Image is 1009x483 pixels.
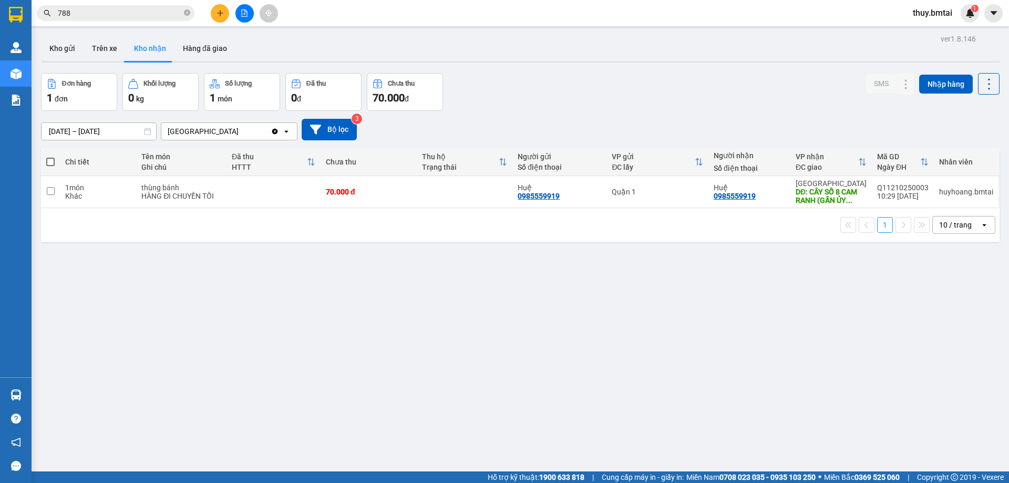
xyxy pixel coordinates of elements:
[971,5,979,12] sup: 1
[904,6,961,19] span: thuy.bmtai
[606,148,708,176] th: Toggle SortBy
[84,36,126,61] button: Trên xe
[719,473,816,481] strong: 0708 023 035 - 0935 103 250
[973,5,976,12] span: 1
[47,91,53,104] span: 1
[714,183,785,192] div: Huệ
[65,192,131,200] div: Khác
[174,36,235,61] button: Hàng đã giao
[210,91,215,104] span: 1
[422,152,499,161] div: Thu hộ
[612,163,695,171] div: ĐC lấy
[790,148,872,176] th: Toggle SortBy
[265,9,272,17] span: aim
[184,9,190,16] span: close-circle
[58,7,182,19] input: Tìm tên, số ĐT hoặc mã đơn
[877,183,929,192] div: Q11210250003
[122,73,199,111] button: Khối lượng0kg
[126,36,174,61] button: Kho nhận
[714,151,785,160] div: Người nhận
[796,188,867,204] div: DĐ: CÂY SỐ 8 CAM RANH (GẦN ỦY BAN)
[518,192,560,200] div: 0985559919
[612,152,695,161] div: VP gửi
[11,95,22,106] img: solution-icon
[352,114,362,124] sup: 3
[939,220,972,230] div: 10 / trang
[854,473,900,481] strong: 0369 525 060
[326,188,411,196] div: 70.000 đ
[518,163,601,171] div: Số điện thoại
[141,152,221,161] div: Tên món
[877,217,893,233] button: 1
[11,414,21,424] span: question-circle
[168,126,239,137] div: [GEOGRAPHIC_DATA]
[965,8,975,18] img: icon-new-feature
[204,73,280,111] button: Số lượng1món
[919,75,973,94] button: Nhập hàng
[260,4,278,23] button: aim
[11,437,21,447] span: notification
[291,91,297,104] span: 0
[11,68,22,79] img: warehouse-icon
[217,9,224,17] span: plus
[818,475,821,479] span: ⚪️
[235,4,254,23] button: file-add
[326,158,411,166] div: Chưa thu
[232,152,307,161] div: Đã thu
[141,163,221,171] div: Ghi chú
[226,148,321,176] th: Toggle SortBy
[42,123,156,140] input: Select a date range.
[518,152,601,161] div: Người gửi
[602,471,684,483] span: Cung cấp máy in - giấy in:
[592,471,594,483] span: |
[939,158,993,166] div: Nhân viên
[11,461,21,471] span: message
[714,192,756,200] div: 0985559919
[405,95,409,103] span: đ
[240,126,241,137] input: Selected Nha Trang.
[846,196,852,204] span: ...
[297,95,301,103] span: đ
[306,80,326,87] div: Đã thu
[11,42,22,53] img: warehouse-icon
[388,80,415,87] div: Chưa thu
[225,80,252,87] div: Số lượng
[241,9,248,17] span: file-add
[941,33,976,45] div: ver 1.8.146
[488,471,584,483] span: Hỗ trợ kỹ thuật:
[908,471,909,483] span: |
[796,179,867,188] div: [GEOGRAPHIC_DATA]
[11,389,22,400] img: warehouse-icon
[373,91,405,104] span: 70.000
[939,188,993,196] div: huyhoang.bmtai
[539,473,584,481] strong: 1900 633 818
[65,158,131,166] div: Chi tiết
[141,183,221,192] div: thùng bánh
[136,95,144,103] span: kg
[143,80,176,87] div: Khối lượng
[417,148,513,176] th: Toggle SortBy
[62,80,91,87] div: Đơn hàng
[796,163,858,171] div: ĐC giao
[282,127,291,136] svg: open
[232,163,307,171] div: HTTT
[877,192,929,200] div: 10:29 [DATE]
[141,192,221,200] div: HÀNG ĐI CHUYẾN TỐI
[302,119,357,140] button: Bộ lọc
[872,148,934,176] th: Toggle SortBy
[9,7,23,23] img: logo-vxr
[612,188,703,196] div: Quận 1
[877,152,920,161] div: Mã GD
[285,73,362,111] button: Đã thu0đ
[55,95,68,103] span: đơn
[866,74,897,93] button: SMS
[41,36,84,61] button: Kho gửi
[65,183,131,192] div: 1 món
[796,152,858,161] div: VP nhận
[686,471,816,483] span: Miền Nam
[41,73,117,111] button: Đơn hàng1đơn
[877,163,920,171] div: Ngày ĐH
[518,183,601,192] div: Huệ
[989,8,998,18] span: caret-down
[218,95,232,103] span: món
